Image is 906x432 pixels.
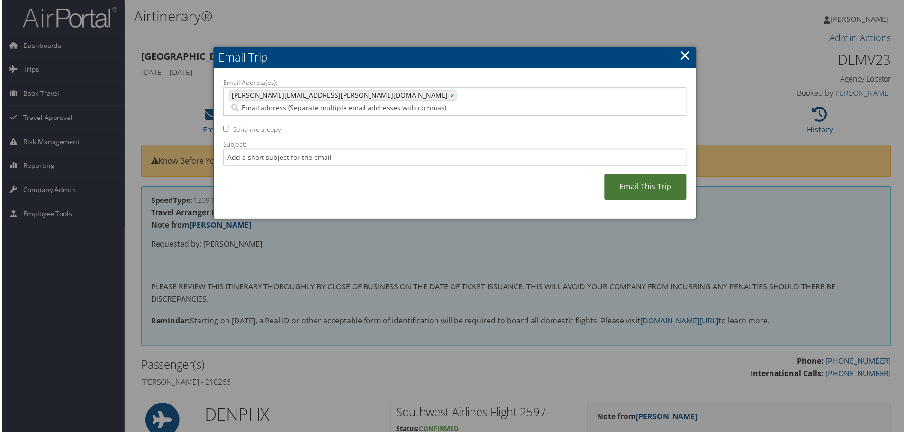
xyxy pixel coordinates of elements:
input: Email address (Separate multiple email addresses with commas) [228,103,544,113]
a: × [681,46,692,65]
a: Email This Trip [605,175,688,201]
label: Subject: [222,140,688,149]
input: Add a short subject for the email [222,149,688,167]
span: [PERSON_NAME][EMAIL_ADDRESS][PERSON_NAME][DOMAIN_NAME] [229,91,448,101]
label: Email Address(es): [222,78,688,88]
label: Send me a copy [232,125,281,135]
a: × [450,91,456,101]
h2: Email Trip [213,47,697,68]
